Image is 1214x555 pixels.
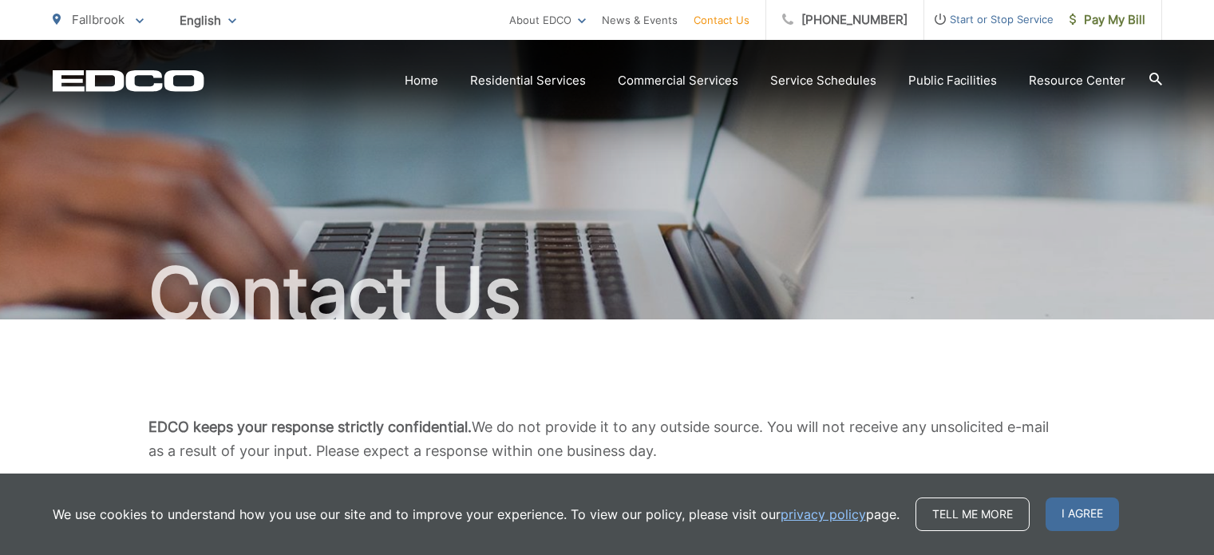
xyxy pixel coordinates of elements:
[405,71,438,90] a: Home
[770,71,876,90] a: Service Schedules
[1029,71,1125,90] a: Resource Center
[53,69,204,92] a: EDCD logo. Return to the homepage.
[148,415,1066,463] p: We do not provide it to any outside source. You will not receive any unsolicited e-mail as a resu...
[148,418,472,435] b: EDCO keeps your response strictly confidential.
[602,10,678,30] a: News & Events
[618,71,738,90] a: Commercial Services
[915,498,1030,531] a: Tell me more
[53,254,1162,334] h1: Contact Us
[168,6,248,34] span: English
[509,10,586,30] a: About EDCO
[1046,498,1119,531] span: I agree
[470,71,586,90] a: Residential Services
[908,71,997,90] a: Public Facilities
[53,505,900,524] p: We use cookies to understand how you use our site and to improve your experience. To view our pol...
[781,505,866,524] a: privacy policy
[72,12,125,27] span: Fallbrook
[1070,10,1145,30] span: Pay My Bill
[694,10,749,30] a: Contact Us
